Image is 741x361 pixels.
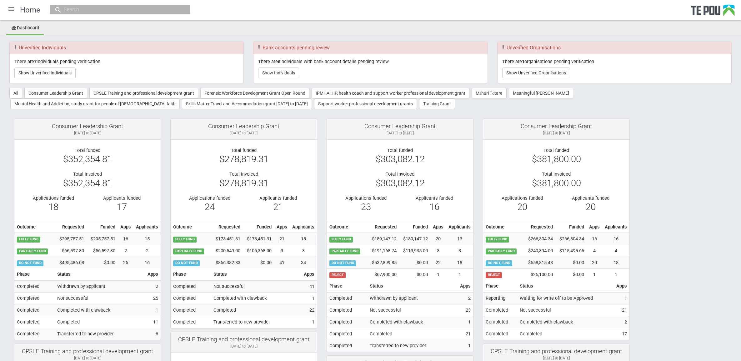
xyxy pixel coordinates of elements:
[488,180,625,186] div: $381,800.00
[87,221,118,233] th: Funded
[327,340,367,352] td: Completed
[602,269,629,280] td: 1
[54,257,87,268] td: $495,486.08
[55,328,145,340] td: Transferred to new provider
[118,221,133,233] th: Apps
[14,304,55,316] td: Completed
[555,245,587,257] td: $115,495.66
[458,340,473,352] td: 1
[367,280,458,292] th: Status
[430,221,446,233] th: Apps
[55,293,145,304] td: Not successful
[399,221,430,233] th: Funded
[175,343,312,349] div: [DATE] to [DATE]
[243,233,274,245] td: $173,451.31
[555,221,587,233] th: Funded
[24,88,87,98] button: Consumer Leadership Grant
[14,59,239,64] p: There are individuals pending verification
[243,245,274,257] td: $105,368.00
[367,292,458,304] td: Withdrawn by applicant
[483,280,517,292] th: Phase
[430,245,446,257] td: 3
[14,268,55,280] th: Phase
[614,280,629,292] th: Apps
[9,88,22,98] button: All
[14,45,239,51] h3: Unverified Individuals
[118,233,133,245] td: 16
[561,204,620,210] div: 20
[180,195,239,201] div: Applications funded
[486,272,502,278] span: REJECT
[502,59,727,64] p: There are organisations pending verification
[173,237,197,242] span: FULLY FUND
[55,268,145,280] th: Status
[446,233,473,245] td: 13
[200,88,309,98] button: Forensic Workforce Development Grant Open Round
[555,233,587,245] td: $266,304.34
[486,248,517,254] span: PARTIALLY FUND
[367,221,399,233] th: Requested
[145,304,161,316] td: 1
[118,257,133,268] td: 25
[243,221,274,233] th: Funded
[614,316,629,328] td: 2
[523,257,555,269] td: $658,815.48
[145,328,161,340] td: 6
[327,221,367,233] th: Outcome
[19,148,156,153] div: Total funded
[587,245,602,257] td: 4
[517,328,614,340] td: Completed
[332,148,468,153] div: Total funded
[483,292,517,304] td: Reporting
[19,123,156,129] div: Consumer Leadership Grant
[34,59,37,64] b: 7
[367,245,399,257] td: $191,168.74
[502,45,727,51] h3: Unverified Organisations
[405,195,464,201] div: Applicants funded
[399,233,430,245] td: $189,147.12
[55,304,145,316] td: Completed with clawback
[301,316,317,328] td: 1
[327,328,367,340] td: Completed
[24,195,83,201] div: Applications funded
[301,293,317,304] td: 1
[332,156,468,162] div: $303,082.12
[399,257,430,269] td: $0.00
[336,204,395,210] div: 23
[210,257,243,268] td: $856,382.83
[472,88,507,98] button: Māhuri Tōtara
[488,130,625,136] div: [DATE] to [DATE]
[301,280,317,292] td: 41
[523,221,555,233] th: Requested
[587,257,602,269] td: 20
[327,280,367,292] th: Phase
[430,269,446,280] td: 1
[602,221,629,233] th: Applicants
[133,233,161,245] td: 15
[87,245,118,257] td: $56,597.30
[173,248,204,254] span: PARTIALLY FUND
[258,45,483,51] h3: Bank accounts pending review
[274,245,290,257] td: 3
[517,316,614,328] td: Completed with clawback
[62,6,172,13] input: Search
[211,280,301,292] td: Not successful
[274,233,290,245] td: 21
[458,328,473,340] td: 21
[399,245,430,257] td: $113,935.00
[522,59,524,64] b: 1
[54,245,87,257] td: $66,597.30
[327,304,367,316] td: Completed
[290,233,317,245] td: 18
[171,293,211,304] td: Completed
[329,248,360,254] span: PARTIALLY FUND
[24,204,83,210] div: 18
[19,171,156,177] div: Total invoiced
[488,123,625,129] div: Consumer Leadership Grant
[488,171,625,177] div: Total invoiced
[430,257,446,269] td: 22
[517,292,614,304] td: Waiting for write off to be Approved
[55,280,145,292] td: Withdrawn by applicant
[173,260,200,266] span: DO NOT FUND
[290,257,317,268] td: 34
